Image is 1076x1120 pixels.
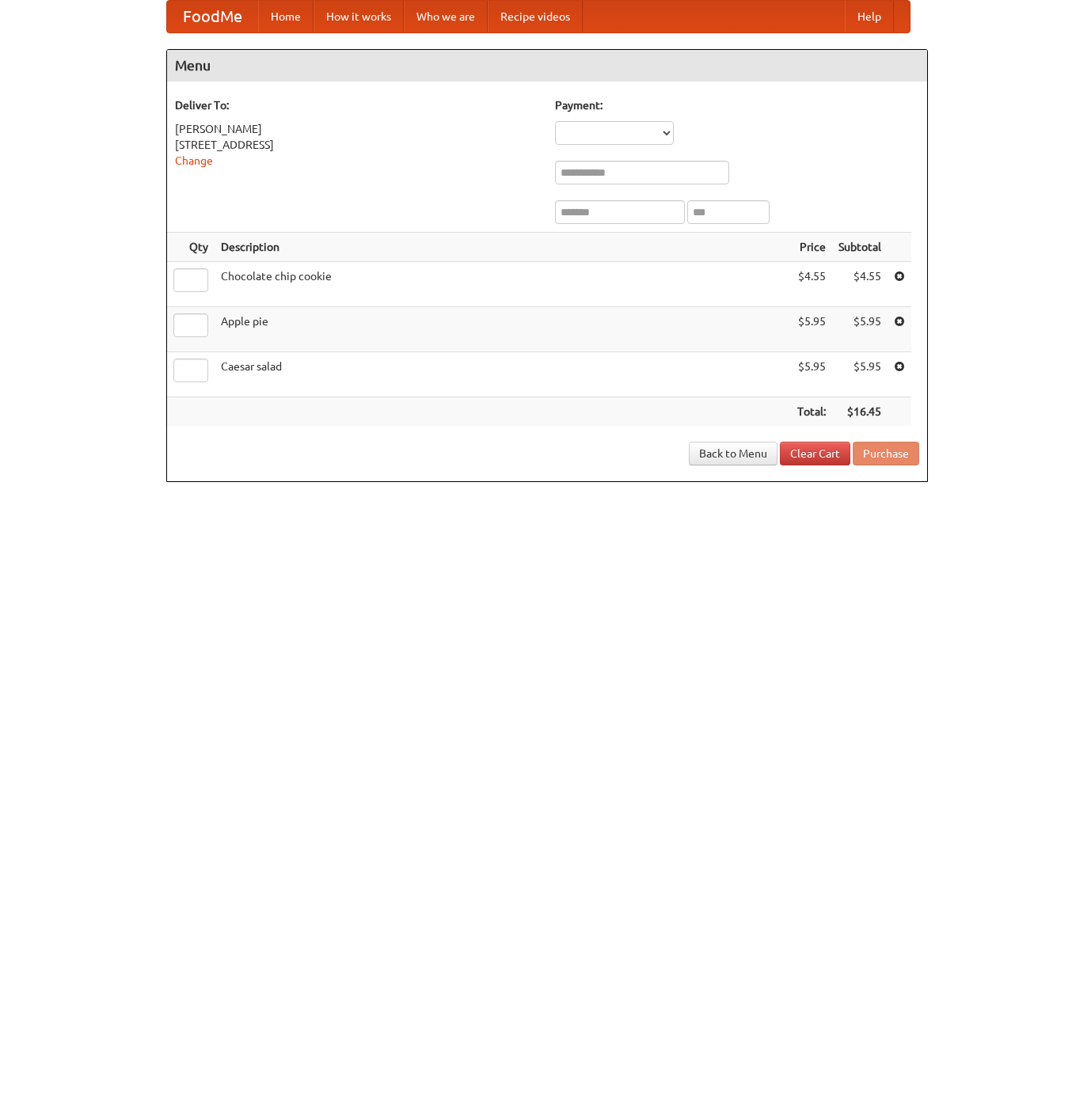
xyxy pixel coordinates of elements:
[832,352,888,397] td: $5.95
[167,233,215,262] th: Qty
[215,352,791,397] td: Caesar salad
[215,233,791,262] th: Description
[791,307,832,352] td: $5.95
[215,307,791,352] td: Apple pie
[780,442,850,465] a: Clear Cart
[404,1,488,32] a: Who we are
[167,1,258,32] a: FoodMe
[832,397,888,427] th: $16.45
[791,233,832,262] th: Price
[175,154,213,167] a: Change
[488,1,583,32] a: Recipe videos
[258,1,314,32] a: Home
[832,233,888,262] th: Subtotal
[845,1,894,32] a: Help
[791,397,832,427] th: Total:
[689,442,778,465] a: Back to Menu
[555,97,919,113] h5: Payment:
[167,50,927,82] h4: Menu
[853,442,919,465] button: Purchase
[175,97,539,113] h5: Deliver To:
[215,262,791,307] td: Chocolate chip cookie
[791,262,832,307] td: $4.55
[832,307,888,352] td: $5.95
[791,352,832,397] td: $5.95
[832,262,888,307] td: $4.55
[175,121,539,137] div: [PERSON_NAME]
[175,137,539,153] div: [STREET_ADDRESS]
[314,1,404,32] a: How it works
